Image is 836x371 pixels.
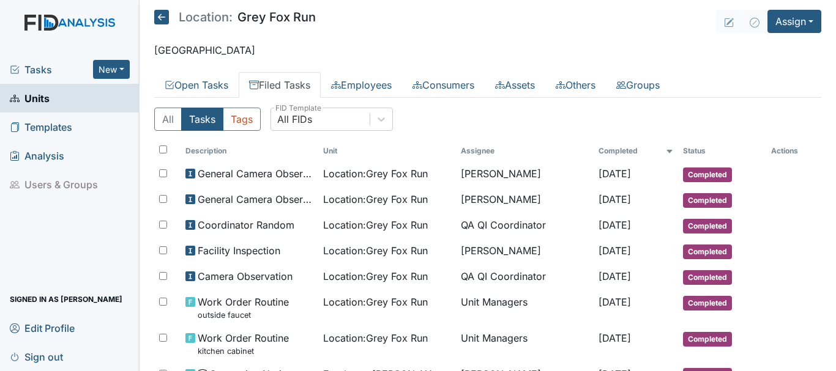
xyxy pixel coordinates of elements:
input: Toggle All Rows Selected [159,145,167,153]
span: Signed in as [PERSON_NAME] [10,290,122,309]
p: [GEOGRAPHIC_DATA] [154,43,821,57]
small: kitchen cabinet [198,345,289,357]
span: [DATE] [599,332,631,344]
span: Location : Grey Fox Run [323,218,428,232]
span: Completed [683,244,732,259]
span: Coordinator Random [198,218,294,232]
span: [DATE] [599,193,631,205]
span: Location : Grey Fox Run [323,295,428,309]
span: Work Order Routine outside faucet [198,295,289,321]
button: All [154,108,182,131]
a: Others [545,72,606,98]
span: [DATE] [599,296,631,308]
div: All FIDs [277,112,312,127]
a: Consumers [402,72,485,98]
th: Toggle SortBy [181,141,318,161]
button: Tags [223,108,261,131]
span: Completed [683,219,732,233]
td: Unit Managers [456,326,594,362]
span: Camera Observation [198,269,293,284]
small: outside faucet [198,309,289,321]
span: Location: [179,11,233,23]
span: Completed [683,270,732,285]
a: Filed Tasks [239,72,321,98]
th: Toggle SortBy [678,141,766,161]
span: [DATE] [599,244,631,257]
span: Location : Grey Fox Run [323,331,428,345]
a: Groups [606,72,670,98]
span: [DATE] [599,270,631,282]
span: General Camera Observation [198,192,313,207]
th: Toggle SortBy [318,141,456,161]
button: Assign [767,10,821,33]
span: Templates [10,117,72,136]
h5: Grey Fox Run [154,10,316,24]
td: Unit Managers [456,290,594,326]
button: Tasks [181,108,223,131]
span: Completed [683,167,732,182]
td: [PERSON_NAME] [456,187,594,213]
td: [PERSON_NAME] [456,238,594,264]
td: [PERSON_NAME] [456,161,594,187]
a: Open Tasks [154,72,239,98]
th: Actions [766,141,821,161]
span: [DATE] [599,167,631,180]
span: Location : Grey Fox Run [323,166,428,181]
span: [DATE] [599,219,631,231]
a: Assets [485,72,545,98]
th: Toggle SortBy [594,141,678,161]
span: Location : Grey Fox Run [323,269,428,284]
span: Completed [683,332,732,347]
span: Location : Grey Fox Run [323,243,428,258]
span: Edit Profile [10,318,75,337]
th: Assignee [456,141,594,161]
span: Facility Inspection [198,243,280,258]
span: Sign out [10,347,63,366]
td: QA QI Coordinator [456,264,594,290]
span: Completed [683,193,732,208]
td: QA QI Coordinator [456,213,594,238]
a: Employees [321,72,402,98]
span: Analysis [10,146,64,165]
div: Type filter [154,108,261,131]
a: Tasks [10,62,93,77]
span: Units [10,89,50,108]
span: Location : Grey Fox Run [323,192,428,207]
span: Completed [683,296,732,310]
button: New [93,60,130,79]
span: Work Order Routine kitchen cabinet [198,331,289,357]
span: General Camera Observation [198,166,313,181]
